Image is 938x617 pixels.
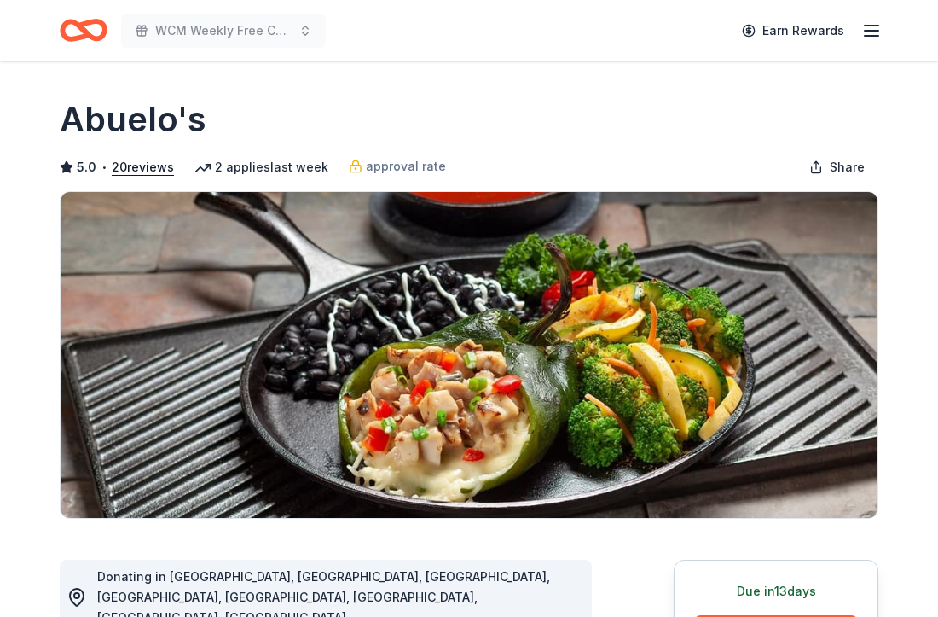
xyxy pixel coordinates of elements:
[121,14,326,48] button: WCM Weekly Free Community Bingo [GEOGRAPHIC_DATA] [US_STATE]
[194,157,328,178] div: 2 applies last week
[796,150,878,184] button: Share
[101,160,107,174] span: •
[155,20,292,41] span: WCM Weekly Free Community Bingo [GEOGRAPHIC_DATA] [US_STATE]
[366,156,446,177] span: approval rate
[60,10,107,50] a: Home
[60,96,206,143] h1: Abuelo's
[349,156,446,177] a: approval rate
[695,581,857,602] div: Due in 13 days
[732,15,854,46] a: Earn Rewards
[830,157,865,178] span: Share
[112,157,174,178] button: 20reviews
[77,157,96,178] span: 5.0
[61,192,877,518] img: Image for Abuelo's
